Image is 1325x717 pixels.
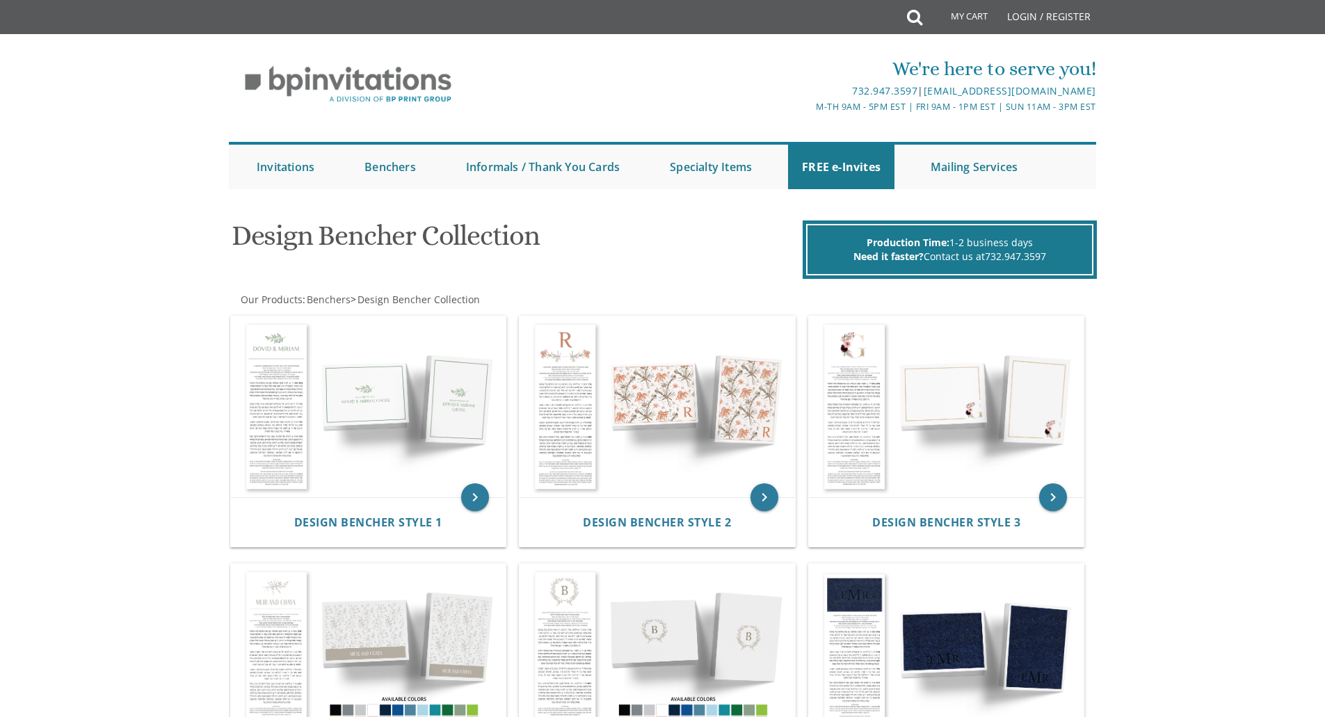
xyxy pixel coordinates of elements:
img: BP Invitation Loft [229,56,467,113]
a: Design Bencher Style 1 [294,516,442,529]
span: Design Bencher Collection [358,293,480,306]
a: keyboard_arrow_right [461,483,489,511]
div: M-Th 9am - 5pm EST | Fri 9am - 1pm EST | Sun 11am - 3pm EST [519,99,1096,114]
a: Informals / Thank You Cards [452,145,634,189]
div: | [519,83,1096,99]
a: 732.947.3597 [985,250,1046,263]
a: Our Products [239,293,303,306]
a: Design Bencher Style 2 [583,516,731,529]
img: Design Bencher Style 2 [520,316,795,497]
a: keyboard_arrow_right [1039,483,1067,511]
span: Design Bencher Style 2 [583,515,731,530]
span: Design Bencher Style 3 [872,515,1020,530]
span: Production Time: [867,236,949,249]
div: We're here to serve you! [519,55,1096,83]
a: 732.947.3597 [852,84,917,97]
iframe: chat widget [1267,661,1311,703]
a: Design Bencher Style 3 [872,516,1020,529]
span: > [351,293,480,306]
a: Benchers [305,293,351,306]
span: Design Bencher Style 1 [294,515,442,530]
a: FREE e-Invites [788,145,894,189]
a: [EMAIL_ADDRESS][DOMAIN_NAME] [924,84,1096,97]
a: Design Bencher Collection [356,293,480,306]
img: Design Bencher Style 3 [809,316,1084,497]
div: 1-2 business days Contact us at [806,224,1093,275]
a: My Cart [921,1,997,36]
a: Specialty Items [656,145,766,189]
a: Invitations [243,145,328,189]
span: Need it faster? [853,250,924,263]
a: keyboard_arrow_right [750,483,778,511]
div: : [229,293,663,307]
h1: Design Bencher Collection [232,220,799,261]
span: Benchers [307,293,351,306]
img: Design Bencher Style 1 [231,316,506,497]
a: Benchers [351,145,430,189]
a: Mailing Services [917,145,1031,189]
